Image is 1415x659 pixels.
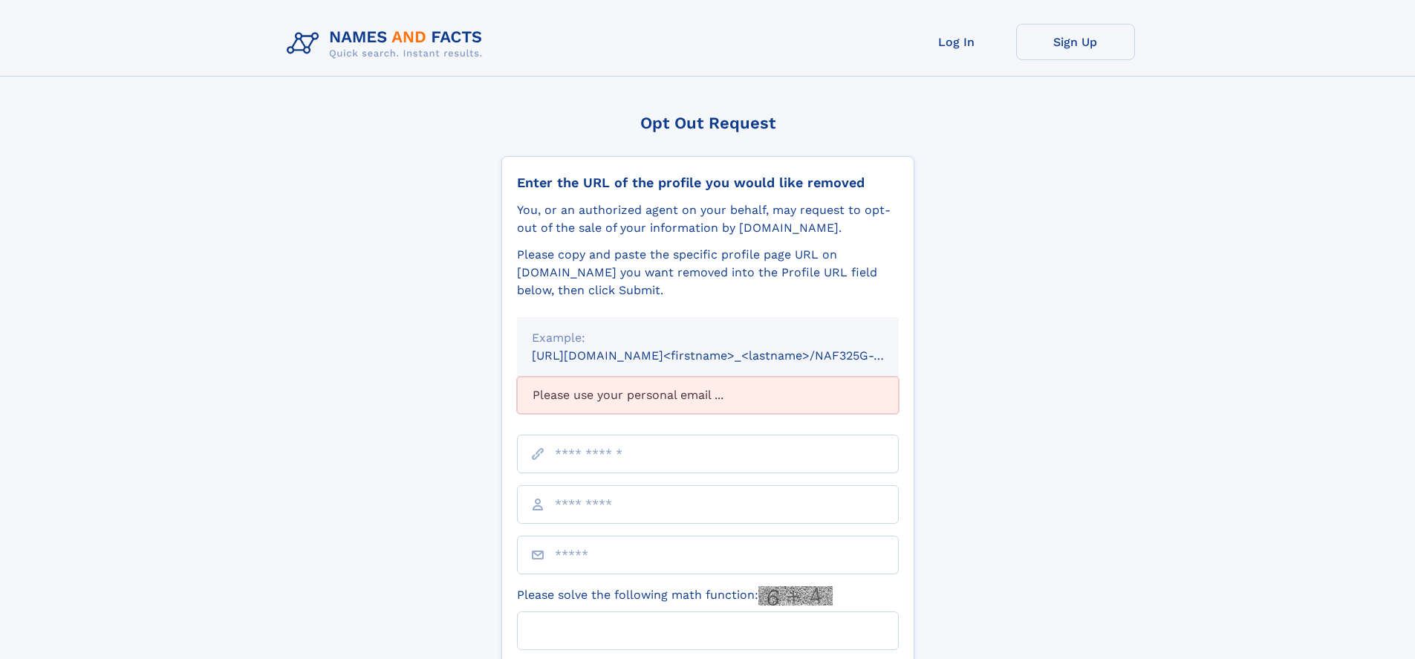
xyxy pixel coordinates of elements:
div: Example: [532,329,884,347]
label: Please solve the following math function: [517,586,833,606]
div: Please copy and paste the specific profile page URL on [DOMAIN_NAME] you want removed into the Pr... [517,246,899,299]
div: Enter the URL of the profile you would like removed [517,175,899,191]
a: Log In [897,24,1016,60]
img: Logo Names and Facts [281,24,495,64]
div: Please use your personal email ... [517,377,899,414]
a: Sign Up [1016,24,1135,60]
div: Opt Out Request [501,114,914,132]
small: [URL][DOMAIN_NAME]<firstname>_<lastname>/NAF325G-xxxxxxxx [532,348,927,363]
div: You, or an authorized agent on your behalf, may request to opt-out of the sale of your informatio... [517,201,899,237]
